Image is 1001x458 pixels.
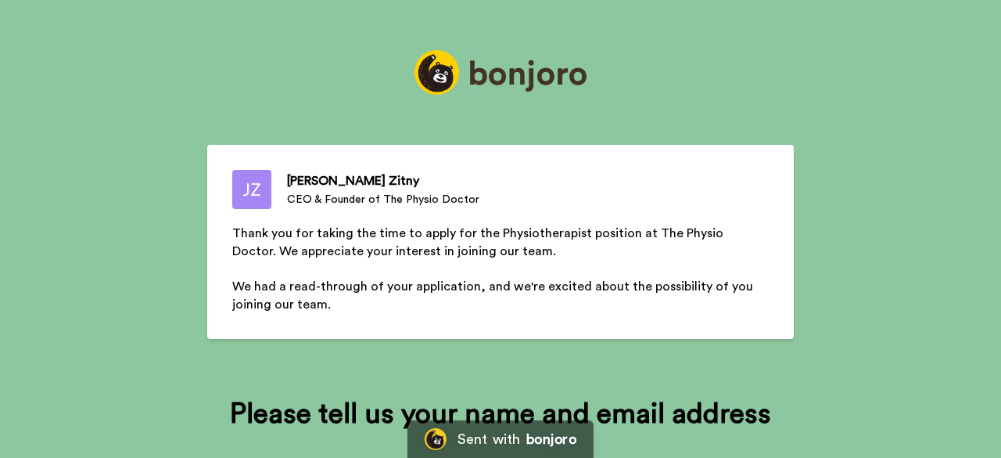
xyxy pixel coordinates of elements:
[287,192,479,207] div: CEO & Founder of The Physio Doctor
[414,50,587,95] img: https://static.bonjoro.com/237bb72f8e2f81bd88fb0705a3e677c0abd42eec/assets/images/logos/logo_full...
[229,398,772,430] div: Please tell us your name and email address
[526,432,576,446] div: bonjoro
[232,170,271,209] img: CEO & Founder of The Physio Doctor
[232,227,727,258] span: Thank you for taking the time to apply for the Physiotherapist position at The Physio Doctor. We ...
[232,280,756,311] span: We had a read-through of your application, and we're excited about the possibility of you joining...
[287,171,479,190] div: [PERSON_NAME] Zitny
[457,432,520,446] div: Sent with
[407,420,594,458] a: Bonjoro LogoSent withbonjoro
[425,428,447,450] img: Bonjoro Logo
